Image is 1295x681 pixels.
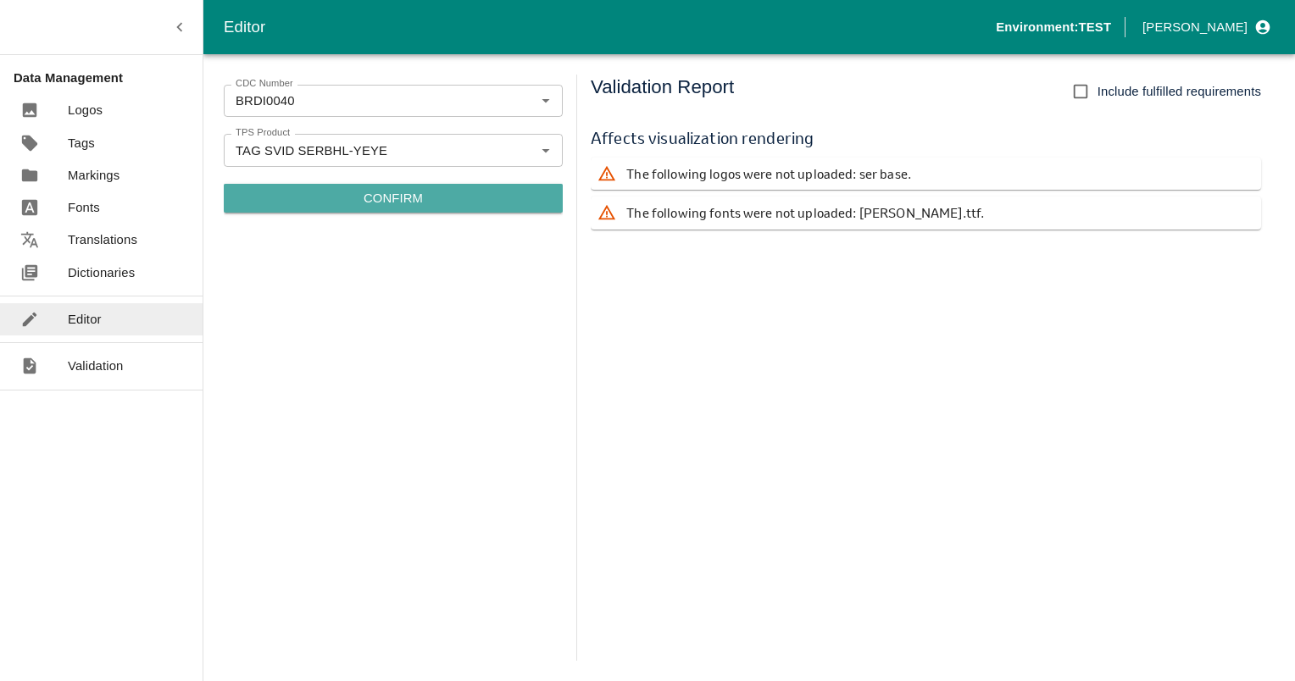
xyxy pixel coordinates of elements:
[626,203,984,222] p: The following fonts were not uploaded: [PERSON_NAME].ttf.
[591,75,734,108] h5: Validation Report
[591,125,1261,151] h6: Affects visualization rendering
[236,126,290,140] label: TPS Product
[68,198,100,217] p: Fonts
[14,69,203,87] p: Data Management
[68,357,124,375] p: Validation
[68,134,95,152] p: Tags
[68,101,103,119] p: Logos
[996,18,1111,36] p: Environment: TEST
[1142,18,1248,36] p: [PERSON_NAME]
[1098,82,1261,101] span: Include fulfilled requirements
[68,310,102,329] p: Editor
[535,90,557,112] button: Open
[236,77,293,91] label: CDC Number
[535,139,557,161] button: Open
[1136,13,1275,42] button: profile
[68,263,135,282] p: Dictionaries
[224,184,563,213] button: Confirm
[626,164,911,183] p: The following logos were not uploaded: ser base.
[364,189,423,208] p: Confirm
[68,166,119,185] p: Markings
[68,230,137,249] p: Translations
[224,14,996,40] div: Editor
